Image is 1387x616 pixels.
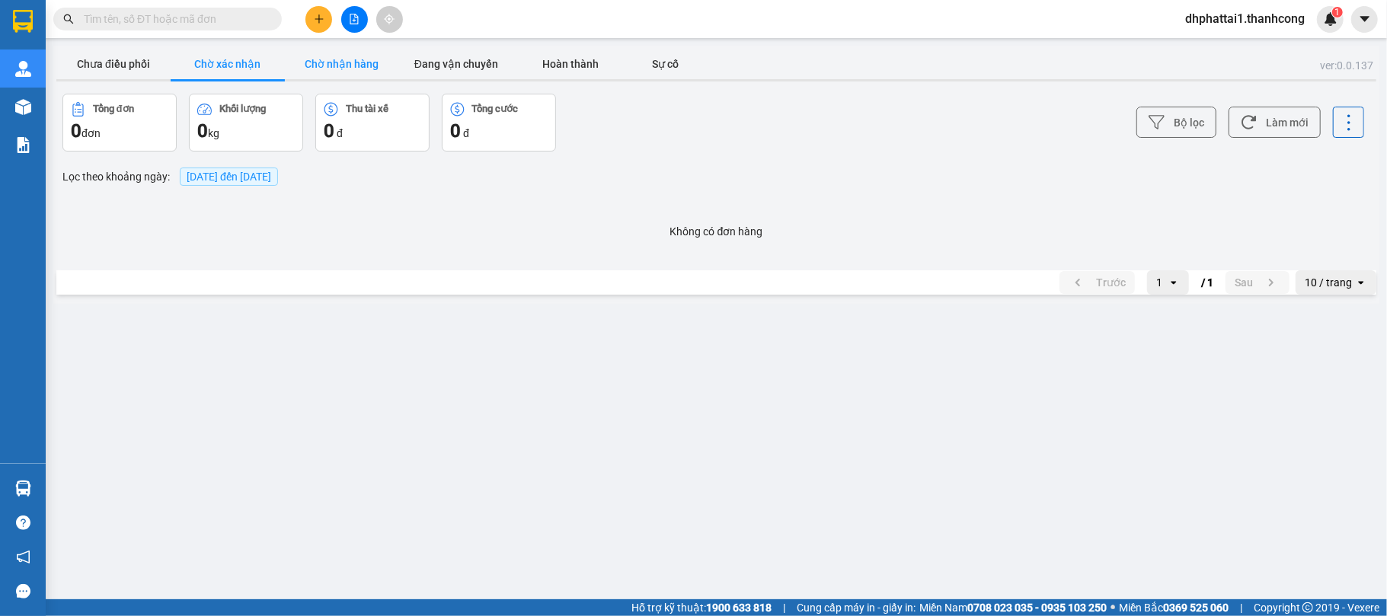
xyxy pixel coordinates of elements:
[197,120,208,142] span: 0
[472,104,519,114] div: Tổng cước
[450,120,461,142] span: 0
[349,14,360,24] span: file-add
[71,119,168,143] div: đơn
[15,137,31,153] img: solution-icon
[315,94,430,152] button: Thu tài xế0 đ
[56,49,171,79] button: Chưa điều phối
[1358,12,1372,26] span: caret-down
[1355,276,1367,289] svg: open
[384,14,395,24] span: aim
[1229,107,1321,138] button: Làm mới
[631,599,772,616] span: Hỗ trợ kỹ thuật:
[285,49,399,79] button: Chờ nhận hàng
[93,104,134,114] div: Tổng đơn
[628,49,704,79] button: Sự cố
[1305,275,1352,290] div: 10 / trang
[513,49,628,79] button: Hoàn thành
[63,14,74,24] span: search
[797,599,916,616] span: Cung cấp máy in - giấy in:
[1119,599,1229,616] span: Miền Bắc
[187,171,271,183] span: 14/09/2025 đến 14/09/2025
[1136,107,1216,138] button: Bộ lọc
[1201,273,1213,292] span: / 1
[346,104,388,114] div: Thu tài xế
[1351,6,1378,33] button: caret-down
[1111,605,1115,611] span: ⚪️
[1059,271,1135,294] button: previous page. current page 1 / 1
[376,6,403,33] button: aim
[399,49,513,79] button: Đang vận chuyển
[1226,271,1290,294] button: next page. current page 1 / 1
[1334,7,1340,18] span: 1
[341,6,368,33] button: file-add
[171,49,285,79] button: Chờ xác nhận
[1240,599,1242,616] span: |
[305,6,332,33] button: plus
[62,94,177,152] button: Tổng đơn0đơn
[324,120,334,142] span: 0
[1163,602,1229,614] strong: 0369 525 060
[56,208,1376,255] div: Không có đơn hàng
[967,602,1107,614] strong: 0708 023 035 - 0935 103 250
[15,99,31,115] img: warehouse-icon
[16,584,30,598] span: message
[197,119,295,143] div: kg
[1353,275,1355,290] input: Selected 10 / trang.
[706,602,772,614] strong: 1900 633 818
[1168,276,1180,289] svg: open
[919,599,1107,616] span: Miền Nam
[189,94,303,152] button: Khối lượng0kg
[1324,12,1337,26] img: icon-new-feature
[62,168,170,185] span: Lọc theo khoảng ngày :
[314,14,324,24] span: plus
[1302,602,1313,613] span: copyright
[16,515,30,530] span: question-circle
[13,10,33,33] img: logo-vxr
[442,94,556,152] button: Tổng cước0 đ
[1156,275,1162,290] div: 1
[450,119,548,143] div: đ
[15,480,31,496] img: warehouse-icon
[783,599,785,616] span: |
[71,120,81,142] span: 0
[180,168,278,186] span: [DATE] đến [DATE]
[1173,9,1317,28] span: dhphattai1.thanhcong
[15,61,31,77] img: warehouse-icon
[1332,7,1343,18] sup: 1
[324,119,421,143] div: đ
[84,11,264,27] input: Tìm tên, số ĐT hoặc mã đơn
[16,550,30,564] span: notification
[219,104,266,114] div: Khối lượng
